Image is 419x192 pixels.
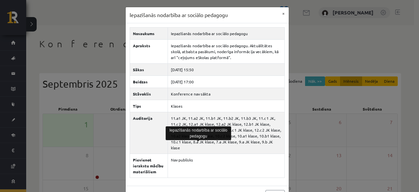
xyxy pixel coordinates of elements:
[130,112,168,154] th: Auditorija
[168,27,284,39] td: Iepazīšanās nodarbība ar sociālo pedagogu
[168,75,284,88] td: [DATE] 17:00
[168,100,284,112] td: Klases
[130,27,168,39] th: Nosaukums
[130,154,168,178] th: Pievienot ierakstu mācību materiāliem
[168,112,284,154] td: 11.a1 JK, 11.a2 JK, 11.b1 JK, 11.b2 JK, 11.b3 JK, 11.c1 JK, 11.c2 JK, 12.a1 JK klase, 12.a2 JK kl...
[166,126,231,140] div: Iepazīšanās nodarbība ar sociālo pedagogu
[130,100,168,112] th: Tips
[168,154,284,178] td: Nav publisks
[130,11,228,19] h3: Iepazīšanās nodarbība ar sociālo pedagogu
[168,39,284,63] td: Iepazīšanās nodarbība ar sociālo pedagogu. Aktuālitātes skolā, atbalsta pasākumi, noderīga inform...
[130,39,168,63] th: Apraksts
[278,7,289,20] button: ×
[130,75,168,88] th: Beidzas
[168,88,284,100] td: Konference nav sākta
[130,63,168,75] th: Sākas
[168,63,284,75] td: [DATE] 15:50
[130,88,168,100] th: Stāvoklis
